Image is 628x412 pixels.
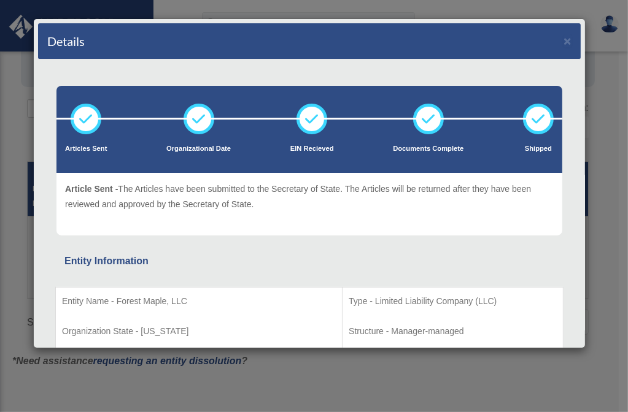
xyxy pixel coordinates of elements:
[393,143,463,155] p: Documents Complete
[62,294,336,309] p: Entity Name - Forest Maple, LLC
[166,143,231,155] p: Organizational Date
[65,181,554,212] p: The Articles have been submitted to the Secretary of State. The Articles will be returned after t...
[65,184,118,194] span: Article Sent -
[290,143,334,155] p: EIN Recieved
[523,143,554,155] p: Shipped
[564,34,572,47] button: ×
[64,253,554,270] div: Entity Information
[62,324,336,339] p: Organization State - [US_STATE]
[349,294,557,309] p: Type - Limited Liability Company (LLC)
[349,324,557,339] p: Structure - Manager-managed
[47,32,85,50] h4: Details
[65,143,107,155] p: Articles Sent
